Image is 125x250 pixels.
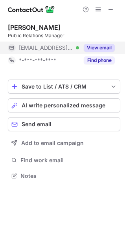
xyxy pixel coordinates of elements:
[84,44,115,52] button: Reveal Button
[21,140,84,146] span: Add to email campaign
[8,80,120,94] button: save-profile-one-click
[22,102,105,109] span: AI write personalized message
[22,83,107,90] div: Save to List / ATS / CRM
[8,117,120,131] button: Send email
[8,136,120,150] button: Add to email campaign
[20,172,117,179] span: Notes
[8,32,120,39] div: Public Relations Manager
[8,98,120,112] button: AI write personalized message
[84,56,115,64] button: Reveal Button
[8,5,55,14] img: ContactOut v5.3.10
[20,157,117,164] span: Find work email
[19,44,73,51] span: [EMAIL_ADDRESS][DOMAIN_NAME]
[8,155,120,166] button: Find work email
[8,24,61,31] div: [PERSON_NAME]
[8,170,120,181] button: Notes
[22,121,51,127] span: Send email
